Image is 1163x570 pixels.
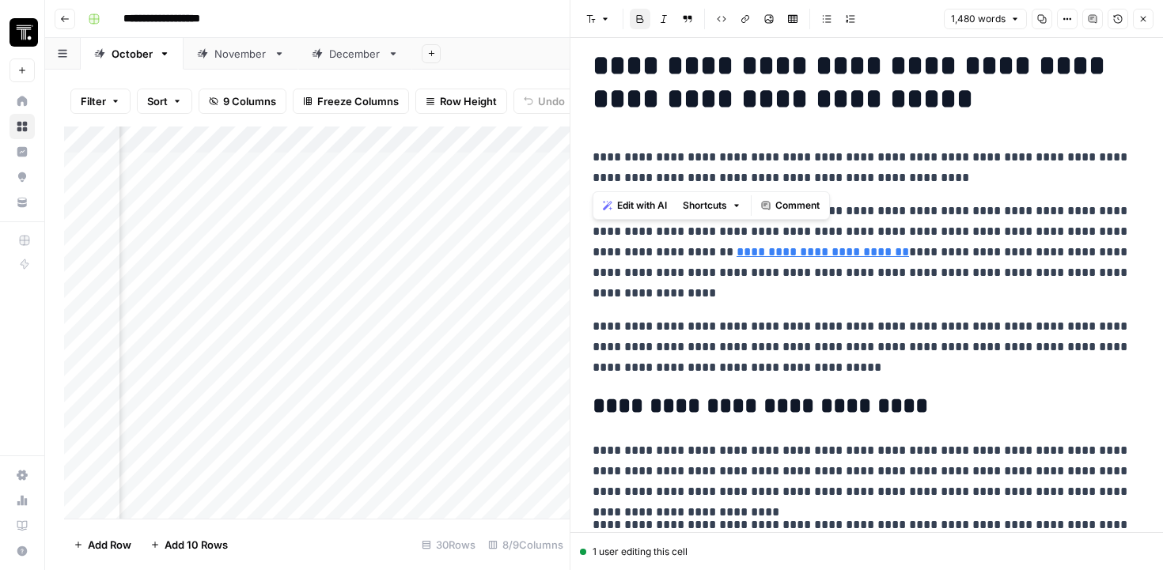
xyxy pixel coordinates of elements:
button: Freeze Columns [293,89,409,114]
a: November [184,38,298,70]
button: Edit with AI [597,195,673,216]
a: December [298,38,412,70]
span: Add Row [88,537,131,553]
span: Row Height [440,93,497,109]
div: 30 Rows [415,532,482,557]
img: Thoughtspot Logo [9,18,38,47]
a: Insights [9,139,35,164]
span: Edit with AI [617,198,667,213]
a: Settings [9,462,35,488]
a: Your Data [9,190,35,215]
button: Shortcuts [676,195,748,216]
button: Help + Support [9,538,35,564]
a: Opportunities [9,164,35,190]
a: Home [9,89,35,114]
button: Comment [755,195,826,216]
button: 1,480 words [944,9,1027,29]
button: Add Row [64,532,141,557]
button: Row Height [415,89,507,114]
span: Comment [775,198,820,213]
span: Filter [81,93,106,109]
button: Add 10 Rows [141,532,237,557]
span: 9 Columns [223,93,276,109]
button: 9 Columns [199,89,286,114]
button: Filter [70,89,131,114]
span: Undo [538,93,565,109]
button: Sort [137,89,192,114]
div: 1 user editing this cell [580,545,1154,559]
span: 1,480 words [951,12,1006,26]
a: Learning Hub [9,513,35,538]
a: Browse [9,114,35,139]
button: Undo [513,89,575,114]
button: Workspace: Thoughtspot [9,13,35,52]
div: November [214,46,267,62]
span: Add 10 Rows [165,537,228,553]
div: 8/9 Columns [482,532,570,557]
div: October [112,46,153,62]
span: Sort [147,93,168,109]
span: Shortcuts [683,198,727,213]
a: Usage [9,488,35,513]
a: October [81,38,184,70]
div: December [329,46,381,62]
span: Freeze Columns [317,93,399,109]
